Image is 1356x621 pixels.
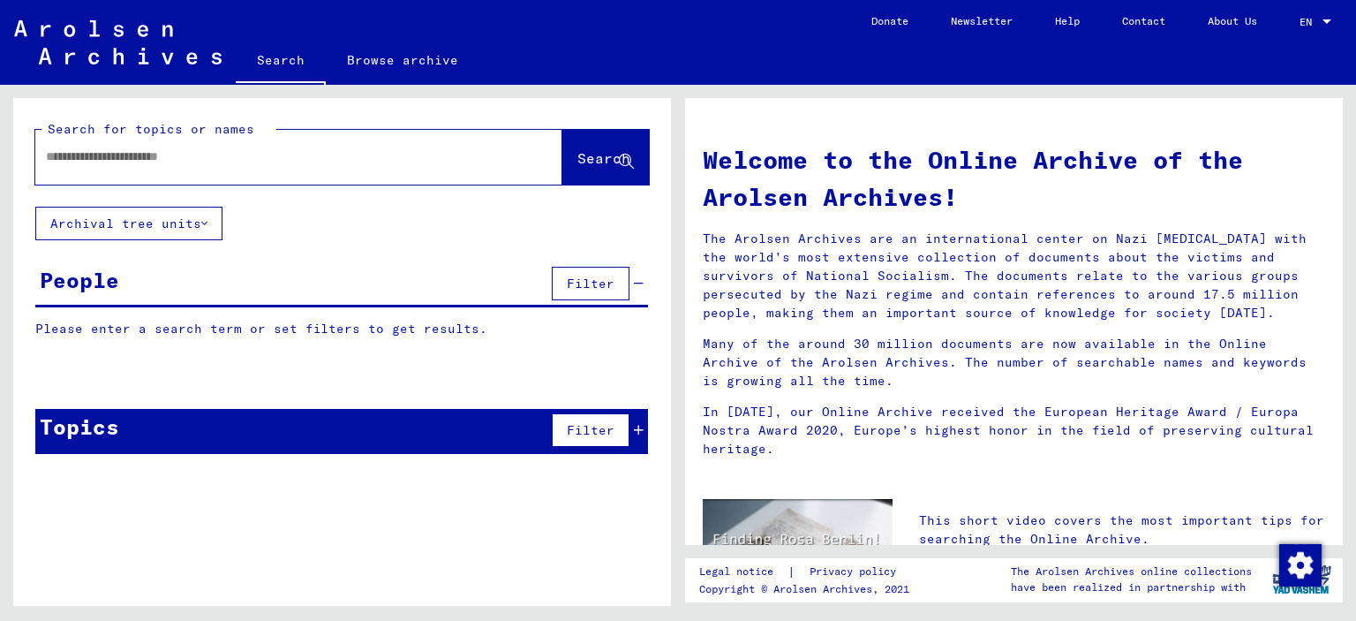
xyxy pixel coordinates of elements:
button: Archival tree units [35,207,222,240]
p: Copyright © Arolsen Archives, 2021 [699,581,917,597]
a: Browse archive [326,39,479,81]
button: Search [562,130,649,185]
p: Many of the around 30 million documents are now available in the Online Archive of the Arolsen Ar... [703,335,1325,390]
span: Filter [567,276,614,292]
div: People [40,264,119,296]
p: Please enter a search term or set filters to get results. [35,320,648,338]
div: | [699,563,917,581]
img: Arolsen_neg.svg [14,20,222,64]
img: video.jpg [703,499,893,602]
button: Filter [552,267,629,300]
a: Privacy policy [795,563,917,581]
span: Search [577,149,630,167]
img: Zustimmung ändern [1279,544,1322,587]
span: Filter [567,422,614,438]
mat-label: Search for topics or names [48,121,254,137]
div: Topics [40,411,119,443]
p: have been realized in partnership with [1011,579,1252,595]
h1: Welcome to the Online Archive of the Arolsen Archives! [703,141,1325,216]
button: Filter [552,413,629,447]
mat-select-trigger: EN [1299,15,1312,28]
p: This short video covers the most important tips for searching the Online Archive. [919,511,1325,549]
a: Legal notice [699,563,787,581]
p: The Arolsen Archives are an international center on Nazi [MEDICAL_DATA] with the world’s most ext... [703,230,1325,322]
a: Search [236,39,326,85]
p: The Arolsen Archives online collections [1011,564,1252,579]
img: yv_logo.png [1269,557,1335,602]
p: In [DATE], our Online Archive received the European Heritage Award / Europa Nostra Award 2020, Eu... [703,403,1325,458]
